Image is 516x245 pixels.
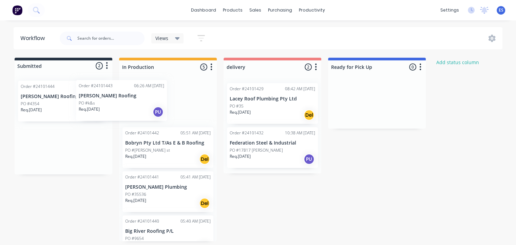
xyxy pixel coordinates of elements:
button: Add status column [433,58,482,67]
input: Search for orders... [77,32,145,45]
span: Views [155,35,168,42]
a: dashboard [188,5,219,15]
div: Workflow [20,34,48,42]
input: Enter column name… [227,63,293,71]
div: products [219,5,246,15]
div: settings [437,5,462,15]
div: purchasing [265,5,295,15]
div: Submitted [16,62,42,70]
span: ES [499,7,503,13]
span: 2 [96,62,103,69]
input: Enter column name… [331,63,398,71]
span: 2 [305,63,312,71]
div: sales [246,5,265,15]
span: 5 [200,63,207,71]
span: 0 [409,63,416,71]
div: productivity [295,5,328,15]
img: Factory [12,5,22,15]
input: Enter column name… [122,63,189,71]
